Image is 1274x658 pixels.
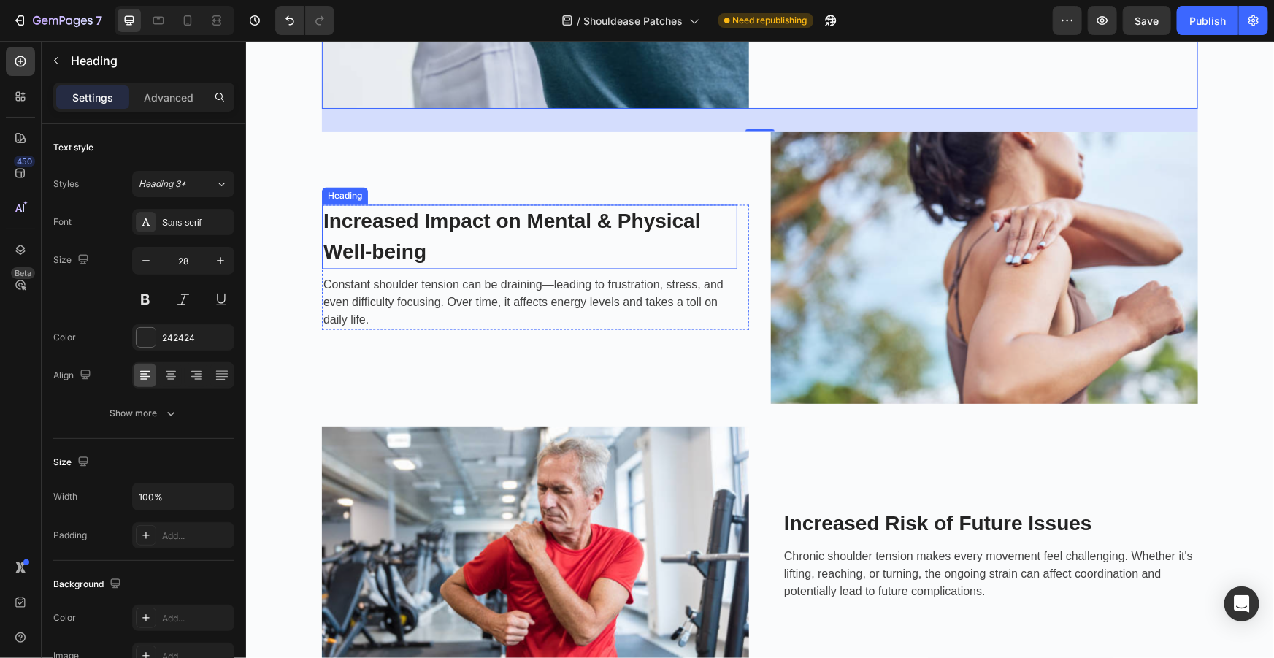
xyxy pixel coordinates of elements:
[162,332,231,345] div: 242424
[76,386,503,642] img: Alt Image
[132,171,234,197] button: Heading 3*
[53,575,124,594] div: Background
[53,529,87,542] div: Padding
[53,490,77,503] div: Width
[733,14,807,27] span: Need republishing
[525,91,952,363] img: Alt Image
[139,177,186,191] span: Heading 3*
[275,6,334,35] div: Undo/Redo
[110,406,178,421] div: Show more
[537,467,952,500] h3: Increased Risk of Future Issues
[53,331,76,344] div: Color
[53,250,92,270] div: Size
[53,177,79,191] div: Styles
[162,216,231,229] div: Sans-serif
[14,156,35,167] div: 450
[577,13,581,28] span: /
[144,90,193,105] p: Advanced
[53,215,72,229] div: Font
[246,41,1274,658] iframe: Design area
[11,267,35,279] div: Beta
[1123,6,1171,35] button: Save
[96,12,102,29] p: 7
[53,366,94,386] div: Align
[1224,586,1259,621] div: Open Intercom Messenger
[1135,15,1159,27] span: Save
[53,141,93,154] div: Text style
[6,6,109,35] button: 7
[133,483,234,510] input: Auto
[162,612,231,625] div: Add...
[53,400,234,426] button: Show more
[71,52,229,69] p: Heading
[53,453,92,473] div: Size
[162,529,231,543] div: Add...
[584,13,683,28] span: Shouldease Patches
[538,508,951,560] p: Chronic shoulder tension makes every movement feel challenging. Whether it's lifting, reaching, o...
[1177,6,1238,35] button: Publish
[72,90,113,105] p: Settings
[1189,13,1226,28] div: Publish
[53,611,76,624] div: Color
